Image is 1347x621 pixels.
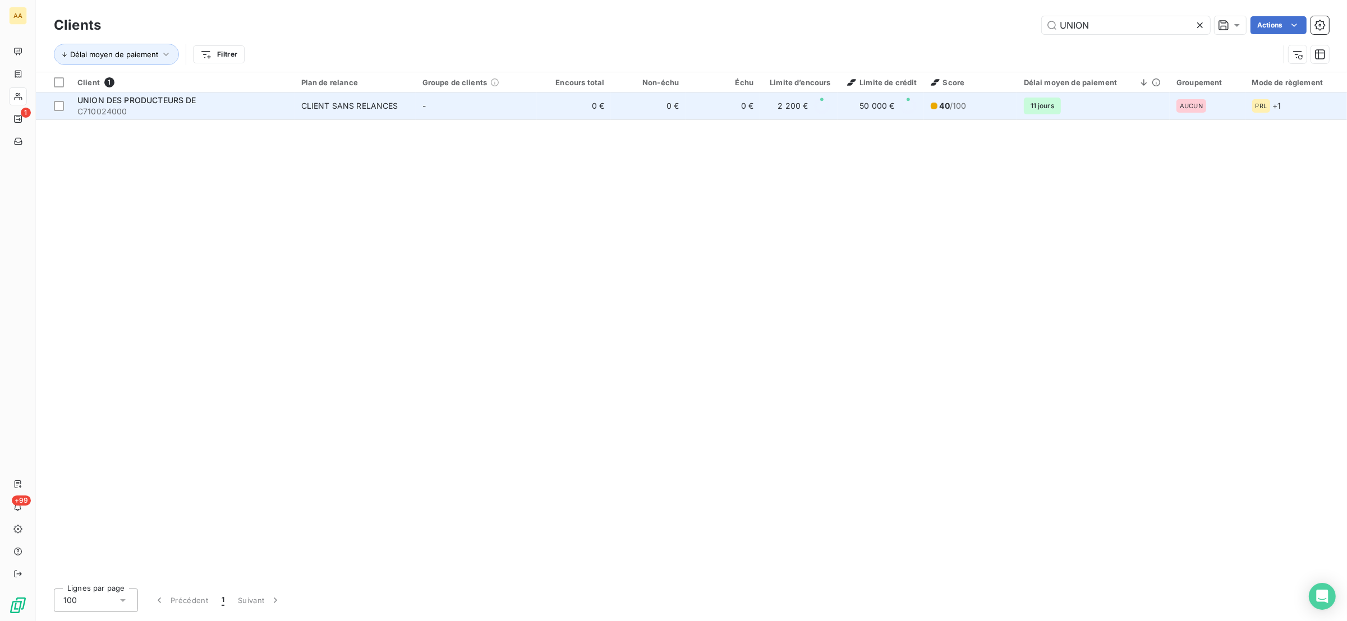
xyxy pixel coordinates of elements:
span: 1 [21,108,31,118]
span: Délai moyen de paiement [70,50,158,59]
div: Encours total [544,78,605,87]
div: CLIENT SANS RELANCES [301,100,398,112]
span: AUCUN [1180,103,1203,109]
div: Plan de relance [301,78,409,87]
div: Non-échu [618,78,679,87]
span: 40 [940,101,950,110]
span: Client [77,78,100,87]
span: 11 jours [1024,98,1061,114]
div: Groupement [1176,78,1238,87]
button: Suivant [231,588,288,612]
button: 1 [215,588,231,612]
span: UNION DES PRODUCTEURS DE [77,95,196,105]
div: Open Intercom Messenger [1309,583,1336,610]
td: 0 € [611,92,686,119]
span: Groupe de clients [422,78,488,87]
div: Délai moyen de paiement [1024,78,1163,87]
div: Échu [692,78,753,87]
span: Limite de crédit [847,78,917,87]
span: 50 000 € [859,100,894,112]
td: 0 € [537,92,612,119]
button: Précédent [147,588,215,612]
span: 1 [104,77,114,87]
span: - [422,101,426,110]
span: Score [931,78,965,87]
span: /100 [940,100,967,112]
span: 100 [63,595,77,606]
div: Limite d’encours [767,78,830,87]
button: Délai moyen de paiement [54,44,179,65]
span: PRL [1256,103,1267,109]
span: +99 [12,495,31,506]
input: Rechercher [1042,16,1210,34]
span: 1 [222,595,224,606]
h3: Clients [54,15,101,35]
img: Logo LeanPay [9,596,27,614]
button: Actions [1251,16,1307,34]
td: 0 € [686,92,760,119]
div: Mode de règlement [1252,78,1340,87]
span: 2 200 € [778,100,808,112]
button: Filtrer [193,45,245,63]
span: C710024000 [77,106,288,117]
span: + 1 [1272,100,1281,112]
div: AA [9,7,27,25]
